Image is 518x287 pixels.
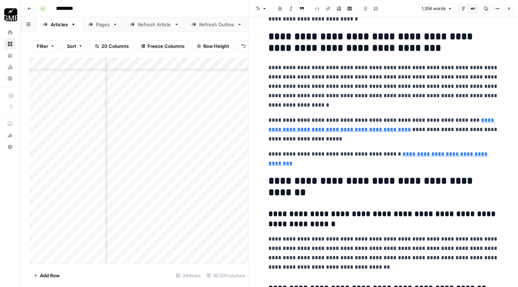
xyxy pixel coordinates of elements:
[199,21,234,28] div: Refresh Outline
[40,272,60,279] span: Add Row
[51,21,68,28] div: Articles
[29,270,64,281] button: Add Row
[124,17,185,32] a: Refresh Article
[203,42,229,50] span: Row Height
[32,40,59,52] button: Filter
[5,130,15,141] div: What's new?
[67,42,76,50] span: Sort
[192,40,234,52] button: Row Height
[4,130,16,141] button: What's new?
[4,61,16,73] a: Usage
[96,21,110,28] div: Pages
[4,6,16,24] button: Workspace: Growth Marketing Pro
[185,17,248,32] a: Refresh Outline
[4,73,16,84] a: Settings
[173,270,204,281] div: 34 Rows
[4,141,16,153] button: Help + Support
[4,8,17,21] img: Growth Marketing Pro Logo
[138,21,171,28] div: Refresh Article
[4,118,16,130] a: AirOps Academy
[37,42,48,50] span: Filter
[422,5,446,12] span: 1,356 words
[82,17,124,32] a: Pages
[62,40,87,52] button: Sort
[237,40,265,52] button: Undo
[147,42,185,50] span: Freeze Columns
[101,42,129,50] span: 20 Columns
[4,38,16,50] a: Browse
[418,4,455,13] button: 1,356 words
[90,40,133,52] button: 20 Columns
[4,27,16,38] a: Home
[37,17,82,32] a: Articles
[4,50,16,61] a: Your Data
[136,40,189,52] button: Freeze Columns
[204,270,248,281] div: 18/20 Columns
